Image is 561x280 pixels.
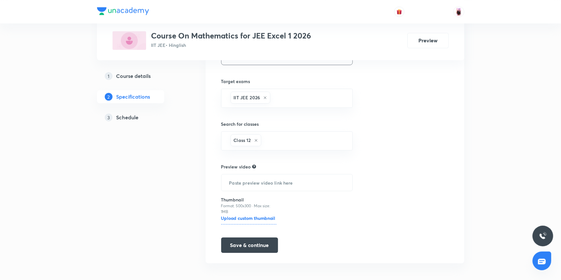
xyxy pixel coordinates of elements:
button: Open [349,98,350,99]
p: 2 [105,93,113,101]
h3: Course On Mathematics for JEE Excel 1 2026 [151,31,311,40]
input: Paste preview video link here [221,174,353,191]
h6: Thumbnail [221,196,276,203]
a: 3Schedule [97,111,185,124]
img: BAB6E411-2086-4880-ABE1-6133FC744BA6_plus.png [113,31,146,50]
h6: Target exams [221,78,353,85]
p: Format: 500x300 · Max size: 1MB [221,203,276,215]
a: Company Logo [97,7,149,16]
h6: IIT JEE 2026 [234,94,260,101]
div: Explain about your course, what you’ll be teaching, how it will help learners in their preparation [252,164,256,169]
img: avatar [396,9,402,15]
img: Baishali Das [453,6,464,17]
img: ttu [539,232,547,240]
p: 1 [105,72,113,80]
img: Company Logo [97,7,149,15]
button: avatar [394,6,405,17]
p: IIT JEE • Hinglish [151,42,311,48]
button: Save & continue [221,237,278,253]
h5: Specifications [116,93,150,101]
h6: Preview video [221,163,251,170]
h6: Upload custom thumbnail [221,215,276,224]
button: Open [349,140,350,142]
h6: Search for classes [221,121,353,127]
h5: Schedule [116,113,139,121]
h6: Class 12 [234,137,251,144]
h5: Course details [116,72,151,80]
p: 3 [105,113,113,121]
a: 1Course details [97,70,185,82]
button: Preview [407,33,449,48]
